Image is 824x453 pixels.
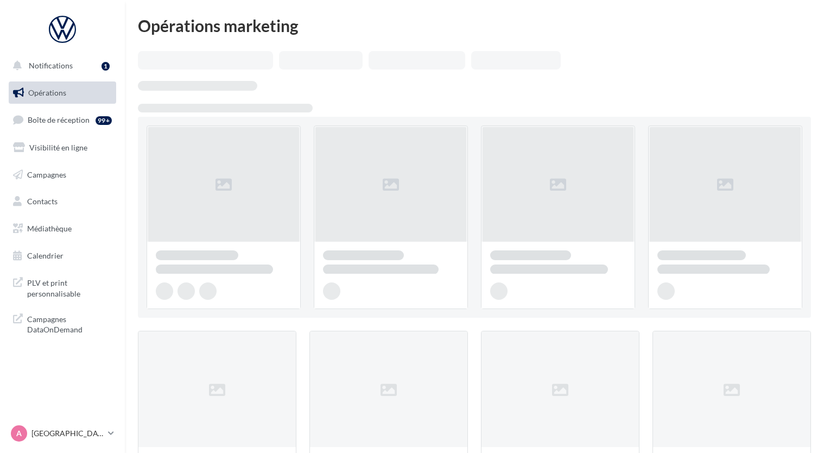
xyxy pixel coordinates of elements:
[138,17,811,34] div: Opérations marketing
[7,190,118,213] a: Contacts
[7,136,118,159] a: Visibilité en ligne
[27,169,66,179] span: Campagnes
[102,62,110,71] div: 1
[27,251,64,260] span: Calendrier
[7,163,118,186] a: Campagnes
[31,428,104,439] p: [GEOGRAPHIC_DATA]
[7,54,114,77] button: Notifications 1
[28,88,66,97] span: Opérations
[7,271,118,303] a: PLV et print personnalisable
[27,197,58,206] span: Contacts
[7,81,118,104] a: Opérations
[7,217,118,240] a: Médiathèque
[16,428,22,439] span: A
[28,115,90,124] span: Boîte de réception
[96,116,112,125] div: 99+
[29,61,73,70] span: Notifications
[7,307,118,339] a: Campagnes DataOnDemand
[7,108,118,131] a: Boîte de réception99+
[27,312,112,335] span: Campagnes DataOnDemand
[27,275,112,299] span: PLV et print personnalisable
[29,143,87,152] span: Visibilité en ligne
[27,224,72,233] span: Médiathèque
[9,423,116,444] a: A [GEOGRAPHIC_DATA]
[7,244,118,267] a: Calendrier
